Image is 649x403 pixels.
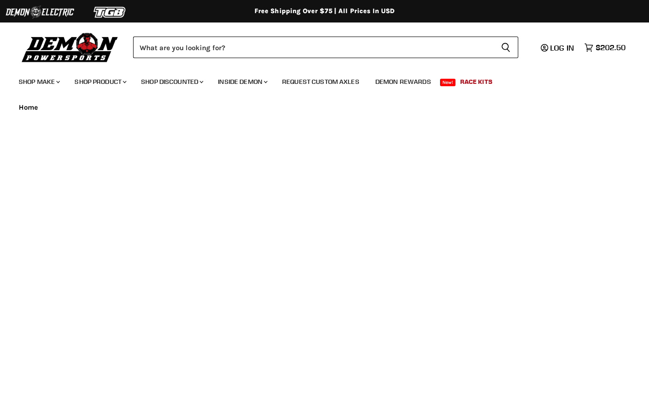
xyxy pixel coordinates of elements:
form: Product [133,37,518,58]
input: Search [133,37,493,58]
a: Shop Discounted [134,72,209,91]
span: $202.50 [596,43,626,52]
a: Shop Product [67,72,132,91]
a: Inside Demon [211,72,273,91]
a: Shop Make [12,72,66,91]
img: Demon Electric Logo 2 [5,3,75,21]
a: Race Kits [453,72,500,91]
img: Demon Powersports [19,30,121,64]
a: Home [19,104,38,112]
a: Request Custom Axles [275,72,366,91]
span: Log in [550,43,574,52]
span: New! [440,79,456,86]
ul: Main menu [12,68,623,91]
a: $202.50 [580,41,630,54]
img: TGB Logo 2 [75,3,145,21]
button: Search [493,37,518,58]
a: Demon Rewards [368,72,438,91]
a: Log in [537,44,580,52]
